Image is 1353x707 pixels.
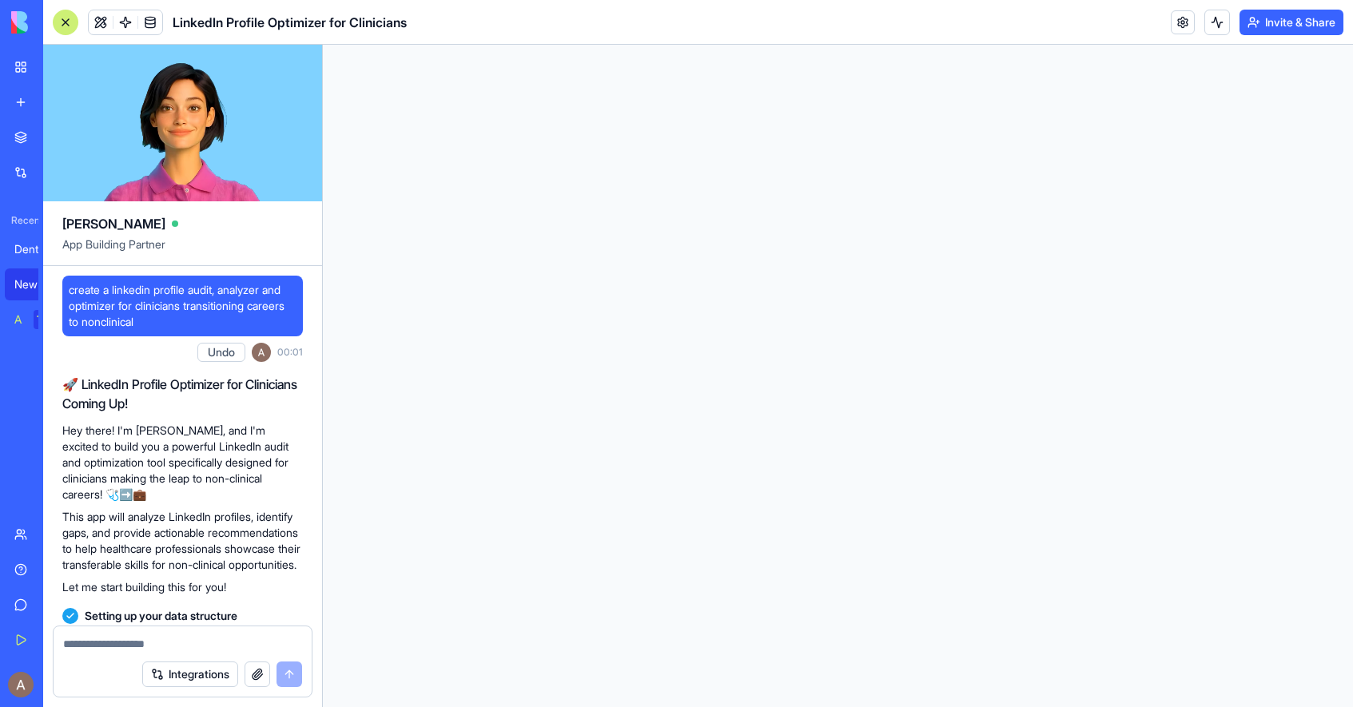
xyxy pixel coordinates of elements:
span: Recent [5,214,38,227]
span: Setting up your data structure [85,608,237,624]
span: 00:01 [277,346,303,359]
p: Let me start building this for you! [62,579,303,595]
a: Dentele Group Client Portal [5,233,69,265]
img: logo [11,11,110,34]
span: App Building Partner [62,236,303,265]
a: New App [5,268,69,300]
button: Undo [197,343,245,362]
a: AI Logo GeneratorTRY [5,304,69,336]
button: Integrations [142,661,238,687]
img: ACg8ocJV6D3_6rN2XWQ9gC4Su6cEn1tsy63u5_3HgxpMOOOGh7gtYg=s96-c [252,343,271,362]
div: New App [14,276,59,292]
div: Dentele Group Client Portal [14,241,59,257]
button: Invite & Share [1240,10,1343,35]
span: create a linkedin profile audit, analyzer and optimizer for clinicians transitioning careers to n... [69,282,296,330]
div: TRY [34,310,59,329]
p: This app will analyze LinkedIn profiles, identify gaps, and provide actionable recommendations to... [62,509,303,573]
span: LinkedIn Profile Optimizer for Clinicians [173,13,407,32]
p: Hey there! I'm [PERSON_NAME], and I'm excited to build you a powerful LinkedIn audit and optimiza... [62,423,303,502]
h2: 🚀 LinkedIn Profile Optimizer for Clinicians Coming Up! [62,375,303,413]
div: AI Logo Generator [14,312,22,328]
img: ACg8ocJV6D3_6rN2XWQ9gC4Su6cEn1tsy63u5_3HgxpMOOOGh7gtYg=s96-c [8,672,34,697]
span: [PERSON_NAME] [62,214,165,233]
